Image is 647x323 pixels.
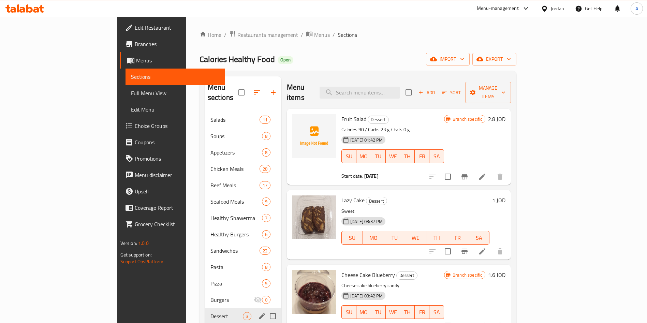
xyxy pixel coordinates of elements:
[135,204,220,212] span: Coverage Report
[210,296,254,304] div: Burgers
[384,231,405,245] button: TU
[205,210,281,226] div: Healthy Shawerma7
[262,215,270,221] span: 7
[135,171,220,179] span: Menu disclaimer
[260,165,270,173] div: items
[492,168,508,185] button: delete
[471,84,505,101] span: Manage items
[415,305,429,319] button: FR
[210,263,262,271] span: Pasta
[278,56,293,64] div: Open
[120,216,225,232] a: Grocery Checklist
[229,30,298,39] a: Restaurants management
[210,279,262,288] span: Pizza
[387,233,402,243] span: TU
[341,207,489,216] p: Sweet
[429,149,444,163] button: SA
[415,149,429,163] button: FR
[210,165,260,173] span: Chicken Meals
[400,149,415,163] button: TH
[447,231,468,245] button: FR
[441,244,455,259] span: Select to update
[249,84,265,101] span: Sort sections
[386,305,400,319] button: WE
[417,151,427,161] span: FR
[465,82,511,103] button: Manage items
[374,307,383,317] span: TU
[120,19,225,36] a: Edit Restaurant
[262,148,270,157] div: items
[635,5,638,12] span: A
[135,220,220,228] span: Grocery Checklist
[314,31,330,39] span: Menus
[131,73,220,81] span: Sections
[426,53,470,65] button: import
[287,82,311,103] h2: Menu items
[120,52,225,69] a: Menus
[262,231,270,238] span: 6
[468,231,489,245] button: SA
[120,239,137,248] span: Version:
[262,133,270,140] span: 8
[210,230,262,238] div: Healthy Burgers
[262,230,270,238] div: items
[416,87,438,98] button: Add
[135,187,220,195] span: Upsell
[478,173,486,181] a: Edit menu item
[426,231,447,245] button: TH
[492,243,508,260] button: delete
[262,132,270,140] div: items
[344,307,354,317] span: SU
[120,36,225,52] a: Branches
[135,40,220,48] span: Branches
[348,137,385,143] span: [DATE] 01:42 PM
[260,247,270,255] div: items
[120,134,225,150] a: Coupons
[450,116,485,122] span: Branch specific
[205,144,281,161] div: Appetizers8
[126,85,225,101] a: Full Menu View
[366,233,381,243] span: MO
[260,248,270,254] span: 22
[205,226,281,243] div: Healthy Burgers6
[429,305,444,319] button: SA
[292,270,336,314] img: Cheese Cake Blueberry
[397,271,417,279] span: Dessert
[237,31,298,39] span: Restaurants management
[429,233,445,243] span: TH
[135,122,220,130] span: Choice Groups
[136,56,220,64] span: Menus
[210,247,260,255] span: Sandwiches
[551,5,564,12] div: Jordan
[348,293,385,299] span: [DATE] 03:42 PM
[205,161,281,177] div: Chicken Meals28
[205,259,281,275] div: Pasta8
[126,101,225,118] a: Edit Menu
[338,31,357,39] span: Sections
[262,264,270,270] span: 8
[210,148,262,157] span: Appetizers
[210,214,262,222] div: Healthy Shawerma
[388,307,398,317] span: WE
[371,305,386,319] button: TU
[364,172,379,180] b: [DATE]
[341,270,395,280] span: Cheese Cake Blueberry
[262,197,270,206] div: items
[341,281,444,290] p: Cheese cake blueberry candy
[388,151,398,161] span: WE
[205,243,281,259] div: Sandwiches22
[224,31,226,39] li: /
[341,231,363,245] button: SU
[341,195,365,205] span: Lazy Cake
[262,214,270,222] div: items
[292,114,336,158] img: Fruit Salad
[210,312,243,320] span: Dessert
[131,89,220,97] span: Full Menu View
[359,151,368,161] span: MO
[366,197,387,205] span: Dessert
[477,4,519,13] div: Menu-management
